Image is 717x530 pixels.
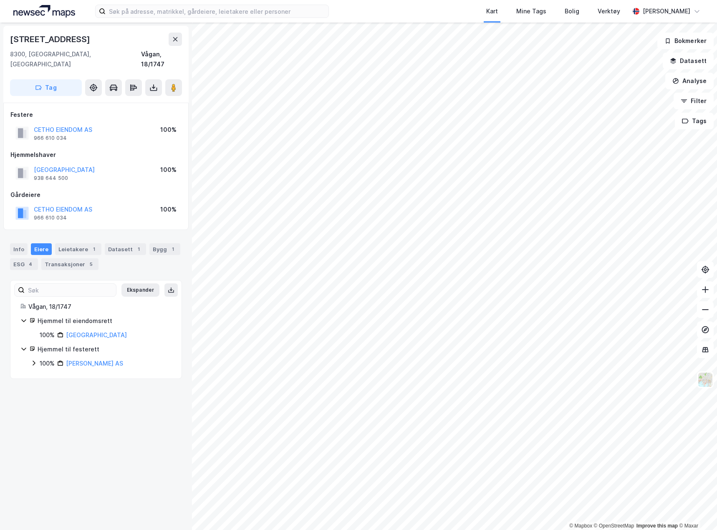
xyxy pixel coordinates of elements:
[134,245,143,253] div: 1
[486,6,498,16] div: Kart
[10,258,38,270] div: ESG
[90,245,98,253] div: 1
[697,372,713,388] img: Z
[675,113,714,129] button: Tags
[31,243,52,255] div: Eiere
[66,331,127,338] a: [GEOGRAPHIC_DATA]
[169,245,177,253] div: 1
[55,243,101,255] div: Leietakere
[598,6,620,16] div: Verktøy
[87,260,95,268] div: 5
[565,6,579,16] div: Bolig
[10,49,141,69] div: 8300, [GEOGRAPHIC_DATA], [GEOGRAPHIC_DATA]
[38,316,172,326] div: Hjemmel til eiendomsrett
[657,33,714,49] button: Bokmerker
[38,344,172,354] div: Hjemmel til festerett
[10,110,182,120] div: Festere
[10,243,28,255] div: Info
[105,243,146,255] div: Datasett
[663,53,714,69] button: Datasett
[636,523,678,529] a: Improve this map
[13,5,75,18] img: logo.a4113a55bc3d86da70a041830d287a7e.svg
[10,33,92,46] div: [STREET_ADDRESS]
[10,150,182,160] div: Hjemmelshaver
[106,5,328,18] input: Søk på adresse, matrikkel, gårdeiere, leietakere eller personer
[41,258,98,270] div: Transaksjoner
[160,204,177,215] div: 100%
[160,165,177,175] div: 100%
[66,360,123,367] a: [PERSON_NAME] AS
[34,135,67,141] div: 966 610 034
[34,175,68,182] div: 938 644 500
[121,283,159,297] button: Ekspander
[643,6,690,16] div: [PERSON_NAME]
[25,284,116,296] input: Søk
[28,302,172,312] div: Vågan, 18/1747
[34,215,67,221] div: 966 610 034
[569,523,592,529] a: Mapbox
[10,190,182,200] div: Gårdeiere
[10,79,82,96] button: Tag
[594,523,634,529] a: OpenStreetMap
[141,49,182,69] div: Vågan, 18/1747
[40,358,55,368] div: 100%
[160,125,177,135] div: 100%
[516,6,546,16] div: Mine Tags
[40,330,55,340] div: 100%
[675,490,717,530] iframe: Chat Widget
[665,73,714,89] button: Analyse
[149,243,180,255] div: Bygg
[674,93,714,109] button: Filter
[26,260,35,268] div: 4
